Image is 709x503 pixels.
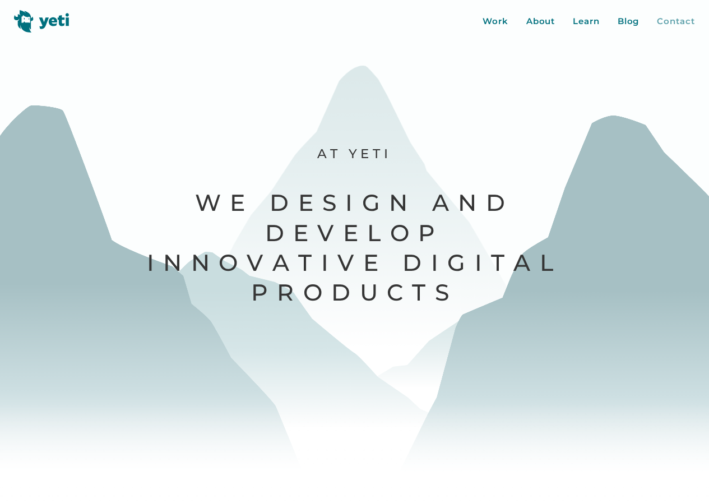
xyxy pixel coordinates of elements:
span: l [540,248,562,278]
a: Contact [657,15,694,28]
span: D [270,188,298,218]
p: At Yeti [145,146,563,163]
a: About [526,15,555,28]
span: W [195,188,230,218]
span: n [389,188,416,218]
span: s [322,188,345,218]
span: g [362,188,389,218]
span: n [458,188,485,218]
a: Learn [573,15,600,28]
a: Work [483,15,508,28]
span: e [230,188,254,218]
span: a [432,188,458,218]
img: Yeti logo [14,10,69,33]
span: i [345,188,362,218]
a: Blog [618,15,640,28]
span: e [298,188,322,218]
span: I [147,248,163,278]
span: d [486,188,514,218]
span: n [163,248,191,278]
